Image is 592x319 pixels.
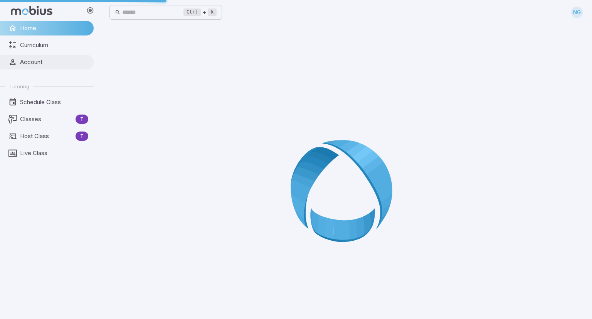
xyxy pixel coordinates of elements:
span: T [76,132,88,140]
span: Account [20,58,88,66]
span: Classes [20,115,72,123]
span: Live Class [20,149,88,157]
kbd: k [208,8,217,16]
span: Host Class [20,132,72,140]
kbd: Ctrl [183,8,201,16]
div: NG [571,7,583,18]
div: + [183,8,217,17]
span: Home [20,24,88,32]
span: Curriculum [20,41,88,49]
span: T [76,115,88,123]
span: Tutoring [9,83,29,90]
span: Schedule Class [20,98,88,106]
